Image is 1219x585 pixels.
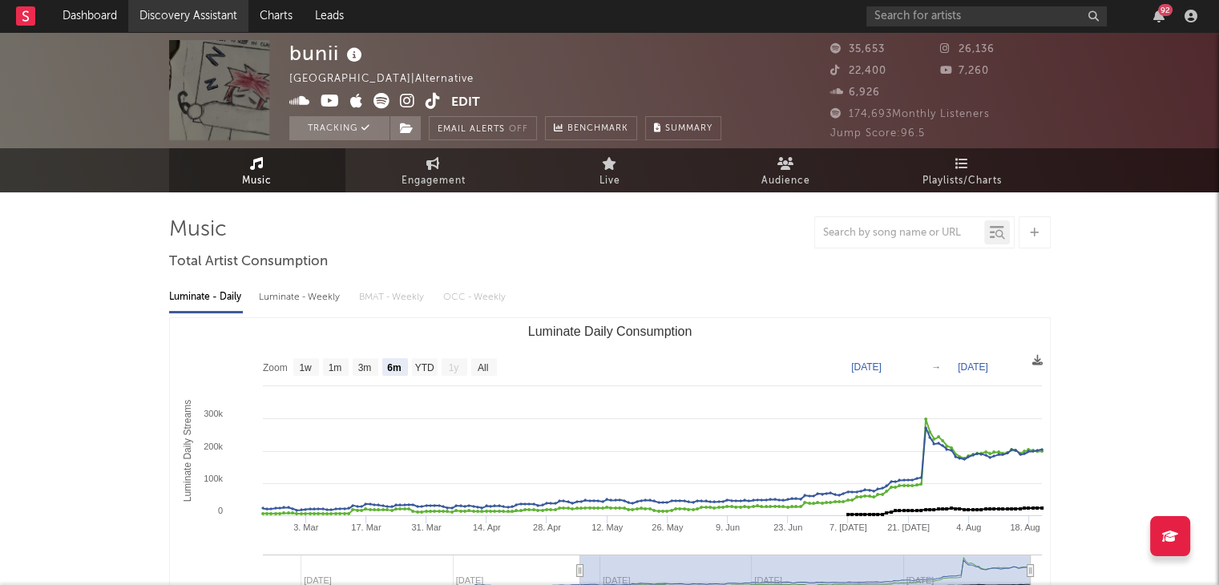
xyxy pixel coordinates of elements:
span: Playlists/Charts [922,171,1002,191]
input: Search by song name or URL [815,227,984,240]
em: Off [509,125,528,134]
text: Zoom [263,362,288,373]
text: Luminate Daily Streams [181,400,192,502]
span: Live [599,171,620,191]
text: Luminate Daily Consumption [527,325,692,338]
input: Search for artists [866,6,1107,26]
button: Summary [645,116,721,140]
text: 9. Jun [715,522,739,532]
text: 1m [328,362,341,373]
a: Benchmark [545,116,637,140]
div: Luminate - Daily [169,284,243,311]
button: Edit [451,93,480,113]
button: 92 [1153,10,1165,22]
span: Music [242,171,272,191]
text: 31. Mar [411,522,442,532]
div: bunii [289,40,366,67]
span: 35,653 [830,44,885,54]
button: Tracking [289,116,390,140]
span: 7,260 [940,66,989,76]
text: [DATE] [958,361,988,373]
text: All [477,362,487,373]
span: Jump Score: 96.5 [830,128,925,139]
text: 7. [DATE] [829,522,866,532]
span: Total Artist Consumption [169,252,328,272]
text: 18. Aug [1010,522,1039,532]
text: 12. May [591,522,624,532]
a: Audience [698,148,874,192]
span: 174,693 Monthly Listeners [830,109,990,119]
text: YTD [414,362,434,373]
a: Playlists/Charts [874,148,1051,192]
a: Live [522,148,698,192]
div: 92 [1158,4,1173,16]
text: 23. Jun [773,522,802,532]
text: 1w [299,362,312,373]
span: 26,136 [940,44,995,54]
a: Engagement [345,148,522,192]
span: Summary [665,124,712,133]
a: Music [169,148,345,192]
div: Luminate - Weekly [259,284,343,311]
text: 21. [DATE] [887,522,930,532]
text: 6m [387,362,401,373]
text: 17. Mar [351,522,381,532]
text: 26. May [652,522,684,532]
text: 300k [204,409,223,418]
span: Engagement [402,171,466,191]
text: 14. Apr [472,522,500,532]
span: Benchmark [567,119,628,139]
text: 100k [204,474,223,483]
text: [DATE] [851,361,882,373]
text: 3m [357,362,371,373]
span: Audience [761,171,810,191]
text: 1y [448,362,458,373]
button: Email AlertsOff [429,116,537,140]
text: → [931,361,941,373]
span: 6,926 [830,87,880,98]
div: [GEOGRAPHIC_DATA] | Alternative [289,70,492,89]
text: 28. Apr [533,522,561,532]
span: 22,400 [830,66,886,76]
text: 200k [204,442,223,451]
text: 3. Mar [293,522,319,532]
text: 0 [217,506,222,515]
text: 4. Aug [956,522,981,532]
